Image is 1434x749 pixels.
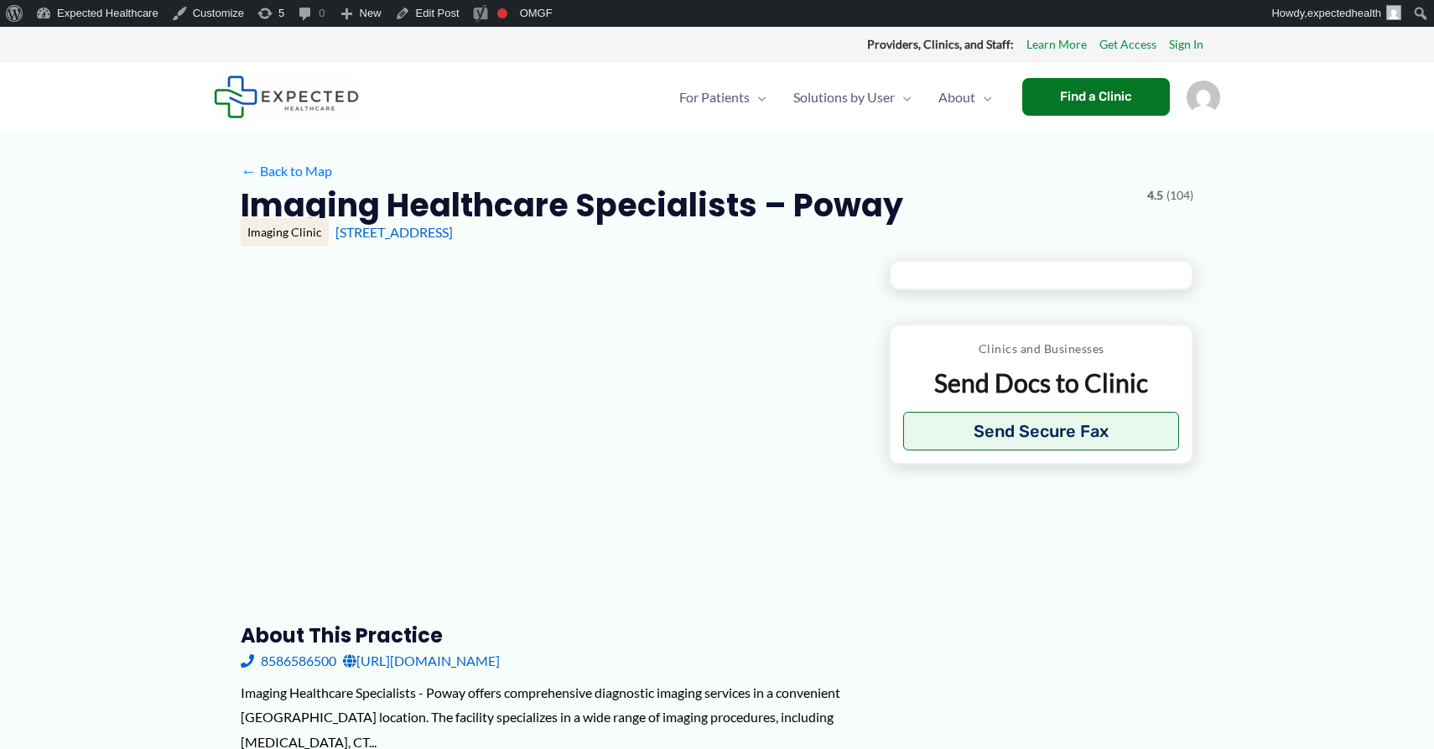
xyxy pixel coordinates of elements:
[241,218,329,247] div: Imaging Clinic
[1026,34,1087,55] a: Learn More
[750,68,766,127] span: Menu Toggle
[679,68,750,127] span: For Patients
[975,68,992,127] span: Menu Toggle
[780,68,925,127] a: Solutions by UserMenu Toggle
[241,648,336,674] a: 8586586500
[895,68,912,127] span: Menu Toggle
[497,8,507,18] div: Focus keyphrase not set
[1166,185,1193,206] span: (104)
[241,185,903,226] h2: Imaging Healthcare Specialists – Poway
[343,648,500,674] a: [URL][DOMAIN_NAME]
[241,159,332,184] a: ←Back to Map
[1147,185,1163,206] span: 4.5
[903,338,1179,360] p: Clinics and Businesses
[1307,7,1381,19] span: expectedhealth
[241,163,257,179] span: ←
[241,622,862,648] h3: About this practice
[867,37,1014,51] strong: Providers, Clinics, and Staff:
[666,68,780,127] a: For PatientsMenu Toggle
[214,75,359,118] img: Expected Healthcare Logo - side, dark font, small
[903,412,1179,450] button: Send Secure Fax
[903,367,1179,399] p: Send Docs to Clinic
[1022,78,1170,116] a: Find a Clinic
[1099,34,1156,55] a: Get Access
[1187,87,1220,103] a: Account icon link
[666,68,1005,127] nav: Primary Site Navigation
[938,68,975,127] span: About
[1169,34,1203,55] a: Sign In
[925,68,1005,127] a: AboutMenu Toggle
[793,68,895,127] span: Solutions by User
[335,224,453,240] a: [STREET_ADDRESS]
